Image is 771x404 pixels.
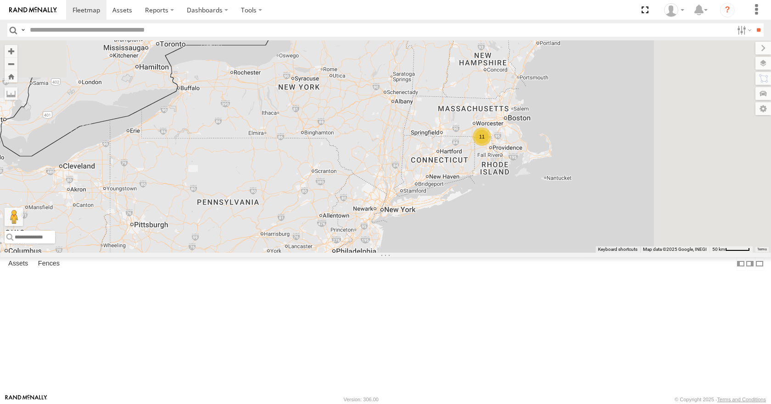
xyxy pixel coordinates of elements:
button: Zoom Home [5,70,17,83]
span: 50 km [712,247,725,252]
label: Assets [4,258,33,271]
label: Search Filter Options [733,23,753,37]
img: rand-logo.svg [9,7,57,13]
label: Dock Summary Table to the Left [736,257,745,271]
label: Fences [34,258,64,271]
button: Keyboard shortcuts [598,246,637,253]
button: Drag Pegman onto the map to open Street View [5,208,23,226]
div: Version: 306.00 [344,397,379,402]
label: Measure [5,87,17,100]
a: Visit our Website [5,395,47,404]
div: © Copyright 2025 - [675,397,766,402]
a: Terms and Conditions [717,397,766,402]
label: Hide Summary Table [755,257,764,271]
span: Map data ©2025 Google, INEGI [643,247,707,252]
button: Zoom in [5,45,17,57]
button: Map Scale: 50 km per 50 pixels [710,246,753,253]
a: Terms (opens in new tab) [757,247,767,251]
i: ? [720,3,735,17]
label: Map Settings [755,102,771,115]
div: 11 [473,127,491,146]
label: Dock Summary Table to the Right [745,257,754,271]
label: Search Query [19,23,27,37]
button: Zoom out [5,57,17,70]
div: Aaron Kuchrawy [661,3,687,17]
